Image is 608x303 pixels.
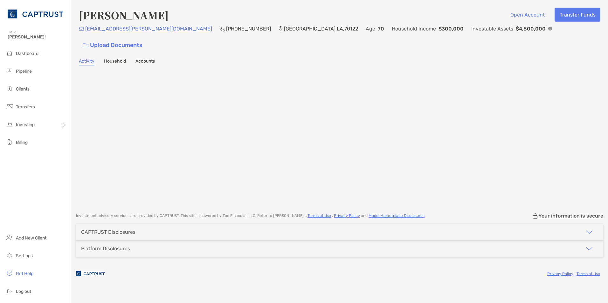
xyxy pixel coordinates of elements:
img: get-help icon [6,269,13,277]
span: Dashboard [16,51,38,56]
p: $300,000 [439,25,464,33]
a: Upload Documents [79,38,147,52]
p: [GEOGRAPHIC_DATA] , LA , 70122 [284,25,358,33]
img: CAPTRUST Logo [8,3,63,25]
p: Investable Assets [471,25,513,33]
a: Privacy Policy [547,272,573,276]
span: Log out [16,289,31,294]
img: add_new_client icon [6,234,13,241]
img: logout icon [6,287,13,295]
img: button icon [83,43,88,48]
img: settings icon [6,252,13,259]
h4: [PERSON_NAME] [79,8,169,22]
img: icon arrow [585,245,593,252]
img: transfers icon [6,103,13,110]
div: CAPTRUST Disclosures [81,229,135,235]
img: billing icon [6,138,13,146]
p: Investment advisory services are provided by CAPTRUST . This site is powered by Zoe Financial, LL... [76,213,425,218]
span: Pipeline [16,69,32,74]
span: Clients [16,86,30,92]
span: Investing [16,122,35,127]
a: Accounts [135,58,155,65]
a: Household [104,58,126,65]
img: Info Icon [548,27,552,30]
img: clients icon [6,85,13,92]
img: dashboard icon [6,49,13,57]
img: pipeline icon [6,67,13,75]
img: Phone Icon [220,26,225,31]
a: Terms of Use [577,272,600,276]
img: company logo [76,266,105,281]
p: Household Income [392,25,436,33]
img: Location Icon [279,26,283,31]
a: Privacy Policy [334,213,360,218]
button: Open Account [505,8,549,22]
span: Settings [16,253,33,259]
p: [EMAIL_ADDRESS][PERSON_NAME][DOMAIN_NAME] [85,25,212,33]
p: [PHONE_NUMBER] [226,25,271,33]
a: Terms of Use [307,213,331,218]
img: icon arrow [585,228,593,236]
div: Platform Disclosures [81,246,130,252]
button: Transfer Funds [555,8,600,22]
p: 70 [378,25,384,33]
span: Transfers [16,104,35,110]
p: Your information is secure [538,213,603,219]
a: Activity [79,58,94,65]
p: Age [366,25,375,33]
a: Model Marketplace Disclosures [369,213,425,218]
p: $4,800,000 [516,25,546,33]
img: investing icon [6,120,13,128]
span: Add New Client [16,235,46,241]
img: Email Icon [79,27,84,31]
span: [PERSON_NAME]! [8,34,67,40]
span: Billing [16,140,28,145]
span: Get Help [16,271,33,276]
